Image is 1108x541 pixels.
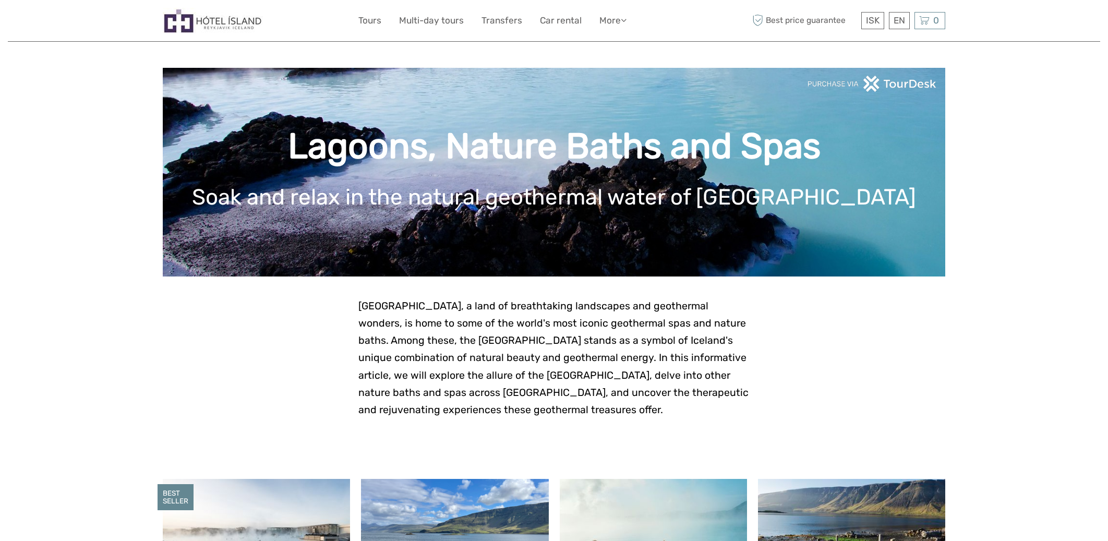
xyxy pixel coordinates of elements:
[599,13,627,28] a: More
[750,12,859,29] span: Best price guarantee
[540,13,582,28] a: Car rental
[178,184,930,210] h1: Soak and relax in the natural geothermal water of [GEOGRAPHIC_DATA]
[163,8,263,33] img: Hótel Ísland
[481,13,522,28] a: Transfers
[807,76,937,92] img: PurchaseViaTourDeskwhite.png
[889,12,910,29] div: EN
[932,15,941,26] span: 0
[358,13,381,28] a: Tours
[178,125,930,167] h1: Lagoons, Nature Baths and Spas
[399,13,464,28] a: Multi-day tours
[158,484,194,510] div: BEST SELLER
[358,300,749,416] span: [GEOGRAPHIC_DATA], a land of breathtaking landscapes and geothermal wonders, is home to some of t...
[866,15,880,26] span: ISK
